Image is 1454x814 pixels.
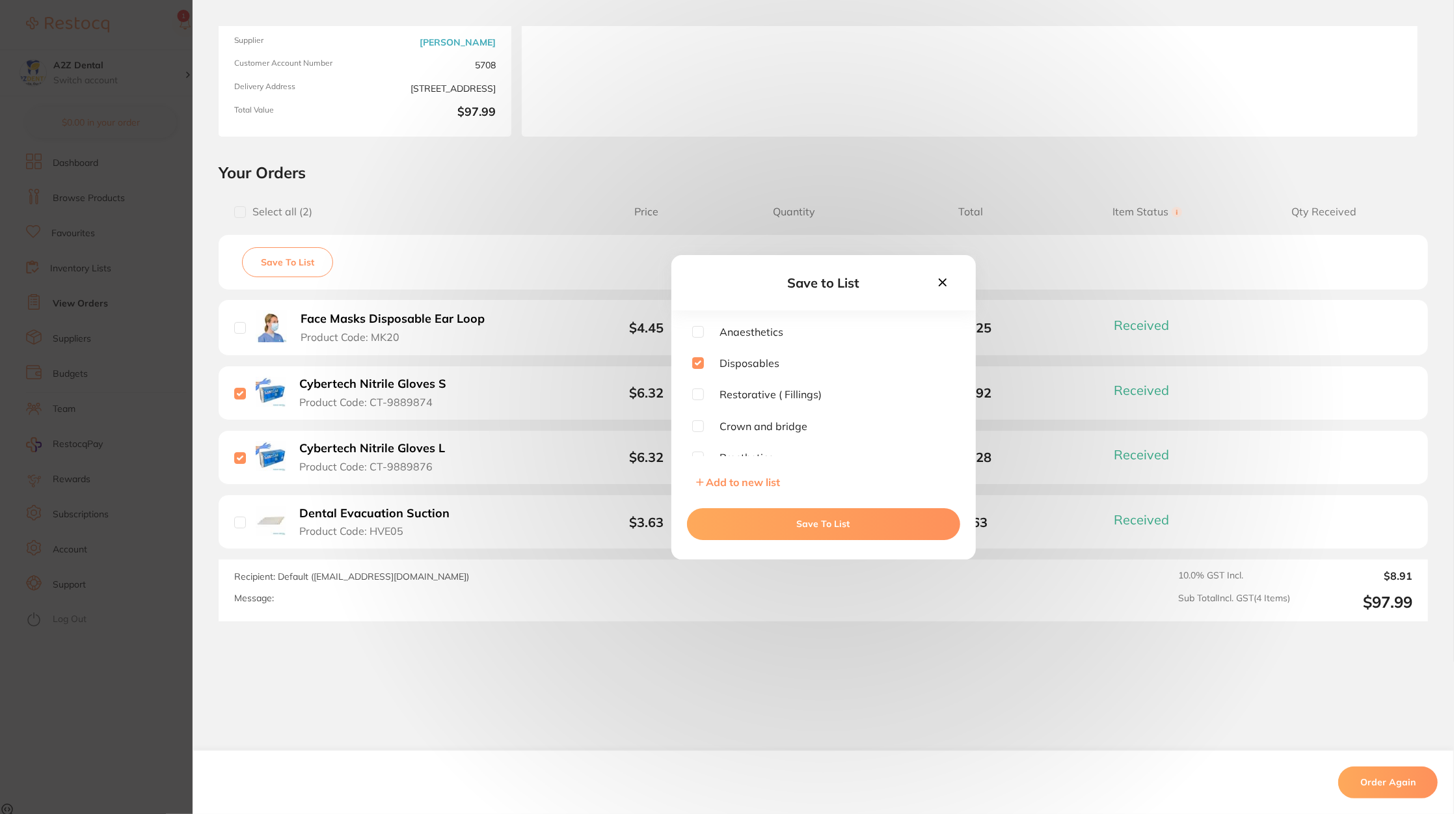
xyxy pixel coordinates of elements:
span: Crown and bridge [704,420,808,432]
img: Profile image for Restocq [29,39,50,60]
span: It has been 14 days since you have started your Restocq journey. We wanted to do a check in and s... [57,38,223,113]
button: Save To List [687,508,960,539]
button: Add to new list [692,476,785,489]
p: Message from Restocq, sent 1w ago [57,50,224,62]
span: Add to new list [707,476,781,489]
div: message notification from Restocq, 1w ago. It has been 14 days since you have started your Restoc... [20,27,241,70]
span: Prosthetics [704,452,774,463]
span: Anaesthetics [704,326,784,338]
span: Save to List [787,275,859,291]
span: Disposables [704,357,780,369]
span: Restorative ( Fillings) [704,388,822,400]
